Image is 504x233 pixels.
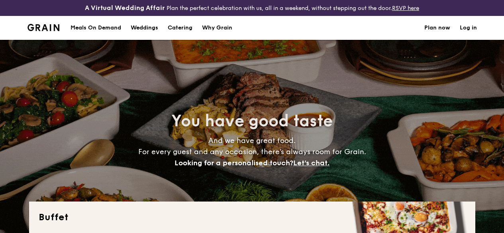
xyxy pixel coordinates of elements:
[168,16,192,40] h1: Catering
[197,16,237,40] a: Why Grain
[84,3,420,13] div: Plan the perfect celebration with us, all in a weekend, without stepping out the door.
[460,16,477,40] a: Log in
[71,16,121,40] div: Meals On Demand
[202,16,232,40] div: Why Grain
[424,16,450,40] a: Plan now
[27,24,60,31] img: Grain
[66,16,126,40] a: Meals On Demand
[163,16,197,40] a: Catering
[293,159,329,167] span: Let's chat.
[131,16,158,40] div: Weddings
[392,5,419,12] a: RSVP here
[85,3,165,13] h4: A Virtual Wedding Affair
[27,24,60,31] a: Logotype
[39,211,466,224] h2: Buffet
[126,16,163,40] a: Weddings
